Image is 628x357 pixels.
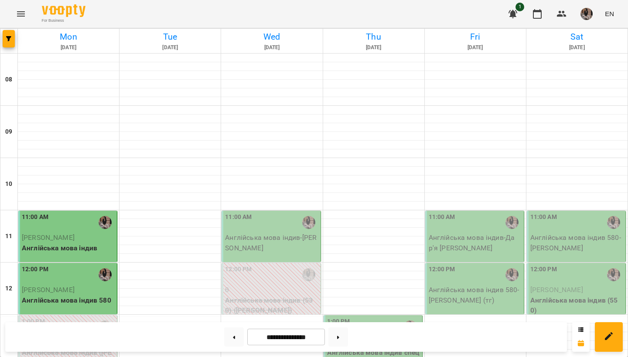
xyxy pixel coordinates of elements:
[22,286,75,294] span: [PERSON_NAME]
[605,9,614,18] span: EN
[22,233,75,242] span: [PERSON_NAME]
[324,44,423,52] h6: [DATE]
[42,18,85,24] span: For Business
[19,44,118,52] h6: [DATE]
[426,30,525,44] h6: Fri
[5,127,12,137] h6: 09
[19,30,118,44] h6: Mon
[5,179,12,189] h6: 10
[222,44,321,52] h6: [DATE]
[5,232,12,241] h6: 11
[505,268,519,281] img: Анастасія Скорина
[121,44,219,52] h6: [DATE]
[607,268,620,281] img: Анастасія Скорина
[429,265,455,274] label: 12:00 PM
[5,75,12,84] h6: 08
[22,295,115,306] p: Англійська мова індив 580
[225,232,318,253] p: Англійська мова індив - [PERSON_NAME]
[530,232,624,253] p: Англійська мова індив 580 - [PERSON_NAME]
[580,8,593,20] img: 7eeb5c2dceb0f540ed985a8fa2922f17.jpg
[528,44,626,52] h6: [DATE]
[225,295,318,316] p: Англійська мова індив (530) ([PERSON_NAME])
[530,295,624,316] p: Англійська мова індив (550)
[222,30,321,44] h6: Wed
[121,30,219,44] h6: Tue
[528,30,626,44] h6: Sat
[530,212,557,222] label: 11:00 AM
[22,265,48,274] label: 12:00 PM
[225,265,252,274] label: 12:00 PM
[10,3,31,24] button: Menu
[530,286,583,294] span: [PERSON_NAME]
[530,265,557,274] label: 12:00 PM
[324,30,423,44] h6: Thu
[225,212,252,222] label: 11:00 AM
[429,212,455,222] label: 11:00 AM
[426,44,525,52] h6: [DATE]
[99,268,112,281] img: Анастасія Скорина
[515,3,524,11] span: 1
[302,216,315,229] img: Анастасія Скорина
[225,285,318,295] p: 0
[302,268,315,281] img: Анастасія Скорина
[22,243,115,253] p: Англійська мова індив
[99,216,112,229] img: Анастасія Скорина
[505,216,519,229] img: Анастасія Скорина
[607,216,620,229] img: Анастасія Скорина
[42,4,85,17] img: Voopty Logo
[601,6,618,22] button: EN
[22,212,48,222] label: 11:00 AM
[429,232,522,253] p: Англійська мова індив - Дар'я [PERSON_NAME]
[5,284,12,293] h6: 12
[429,285,522,305] p: Англійська мова індив 580 - [PERSON_NAME] (тг)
